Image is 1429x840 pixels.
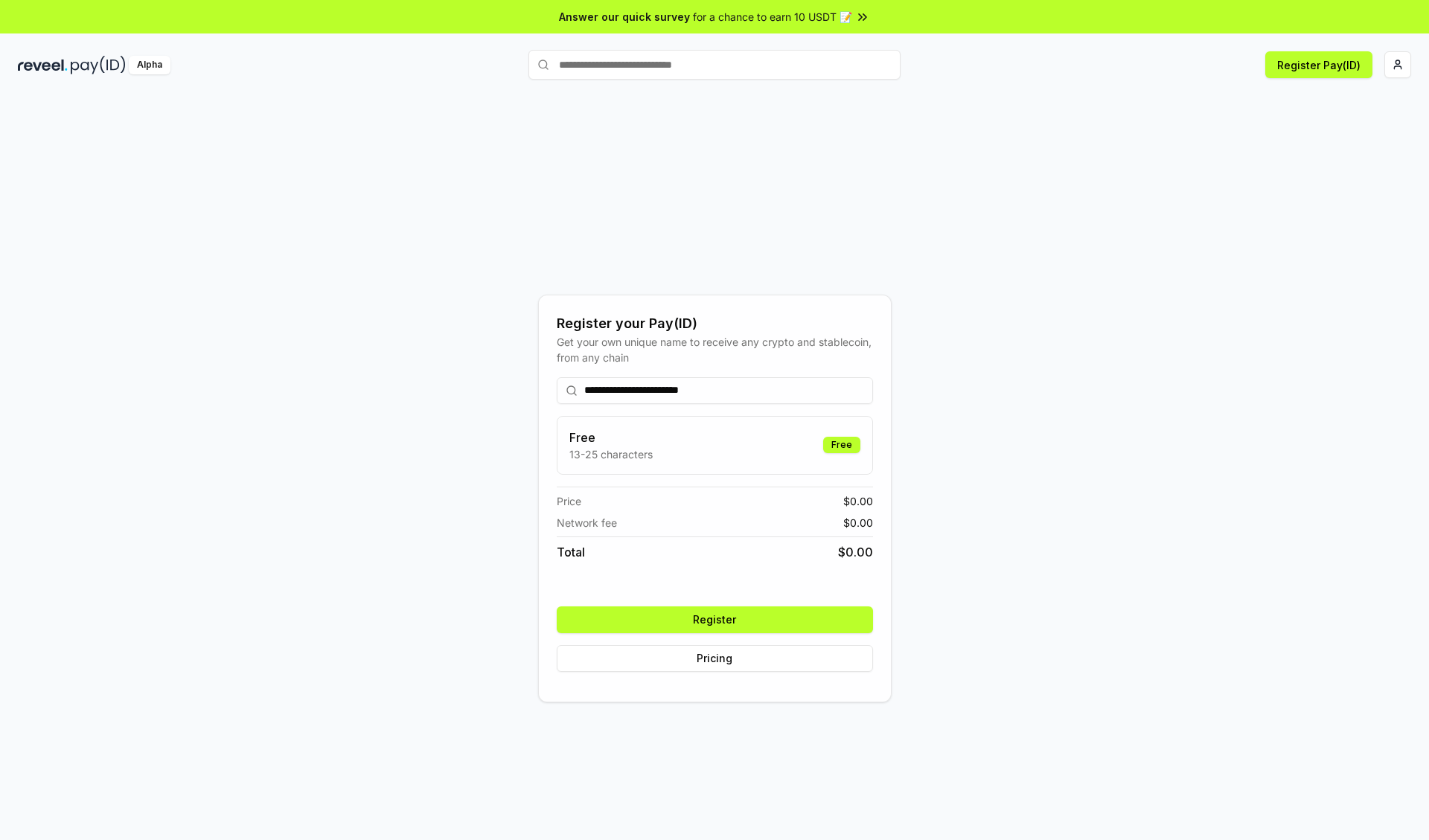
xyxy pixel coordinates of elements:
[18,56,68,74] img: reveel_dark
[557,515,617,530] span: Network fee
[823,437,860,453] div: Free
[843,493,873,509] span: $ 0.00
[569,446,653,462] p: 13-25 characters
[1265,51,1372,78] button: Register Pay(ID)
[693,9,852,25] span: for a chance to earn 10 USDT 📝
[71,56,126,74] img: pay_id
[843,515,873,530] span: $ 0.00
[557,606,873,633] button: Register
[838,543,873,561] span: $ 0.00
[559,9,690,25] span: Answer our quick survey
[557,493,581,509] span: Price
[557,334,873,365] div: Get your own unique name to receive any crypto and stablecoin, from any chain
[557,543,585,561] span: Total
[557,313,873,334] div: Register your Pay(ID)
[557,645,873,672] button: Pricing
[569,429,653,446] h3: Free
[129,56,170,74] div: Alpha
